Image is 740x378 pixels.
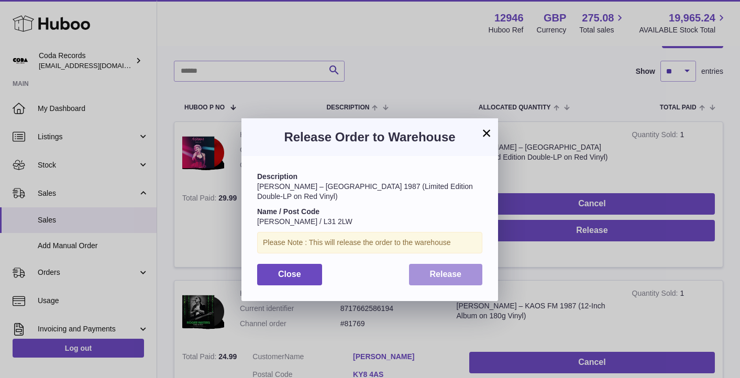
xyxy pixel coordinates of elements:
span: [PERSON_NAME] / L31 2LW [257,217,352,226]
span: Close [278,270,301,279]
button: × [480,127,493,139]
span: Release [430,270,462,279]
span: [PERSON_NAME] – [GEOGRAPHIC_DATA] 1987 (Limited Edition Double-LP on Red Vinyl) [257,182,473,201]
button: Close [257,264,322,285]
button: Release [409,264,483,285]
div: Please Note : This will release the order to the warehouse [257,232,482,253]
strong: Description [257,172,297,181]
strong: Name / Post Code [257,207,319,216]
h3: Release Order to Warehouse [257,129,482,146]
